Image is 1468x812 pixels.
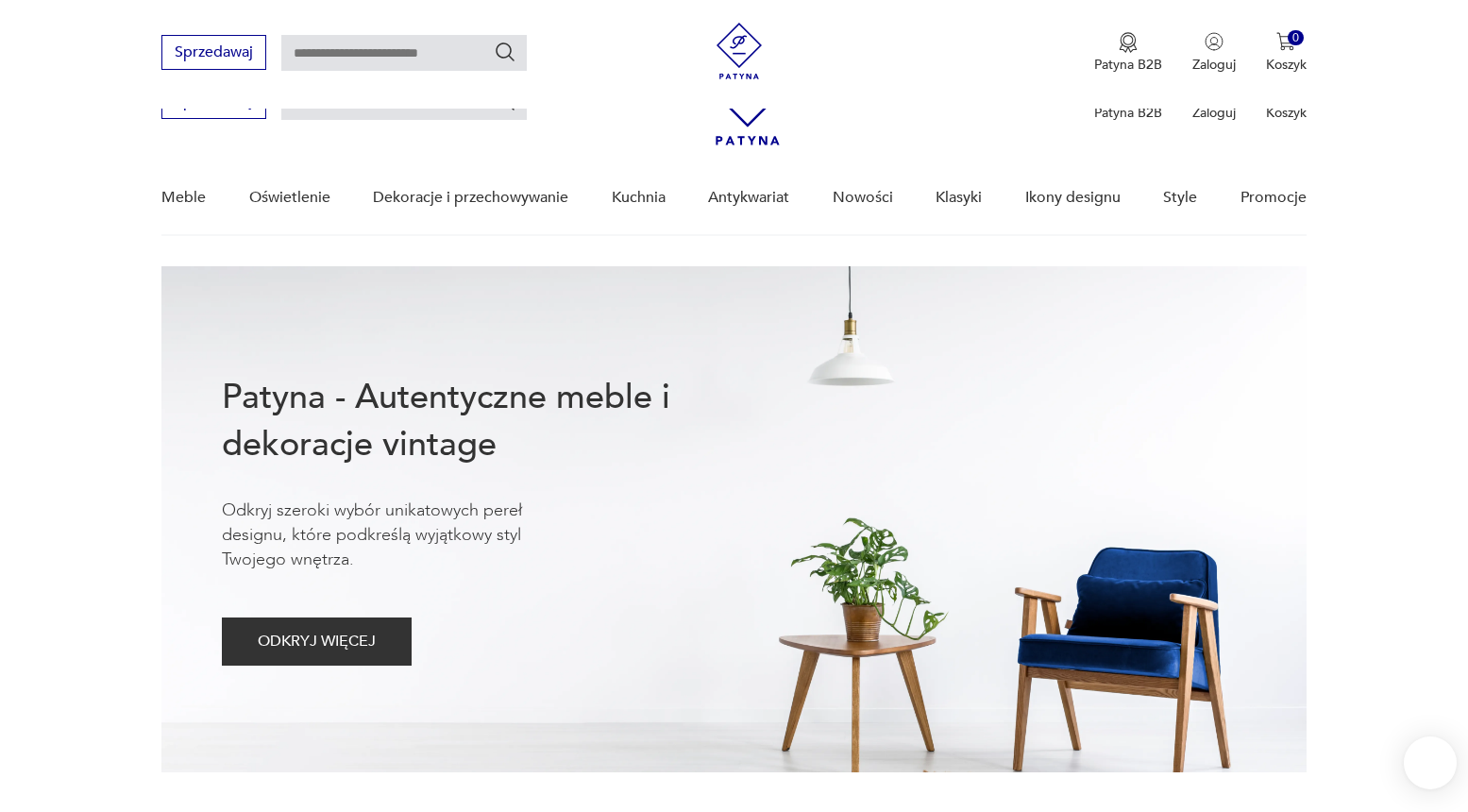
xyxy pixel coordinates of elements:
div: 0 [1288,30,1304,46]
a: ODKRYJ WIĘCEJ [222,636,412,650]
img: Ikona medalu [1119,32,1138,53]
p: Koszyk [1266,56,1307,74]
a: Ikona medaluPatyna B2B [1094,32,1162,74]
button: Patyna B2B [1094,32,1162,74]
a: Sprzedawaj [161,96,266,110]
a: Nowości [833,161,893,234]
a: Kuchnia [612,161,666,234]
a: Klasyki [936,161,982,234]
button: ODKRYJ WIĘCEJ [222,617,412,666]
a: Style [1163,161,1197,234]
button: Sprzedawaj [161,35,266,70]
a: Sprzedawaj [161,47,266,60]
a: Dekoracje i przechowywanie [373,161,568,234]
a: Ikony designu [1025,161,1121,234]
p: Zaloguj [1192,56,1236,74]
button: Szukaj [494,41,516,63]
p: Koszyk [1266,104,1307,122]
a: Promocje [1240,161,1307,234]
button: Zaloguj [1192,32,1236,74]
p: Patyna B2B [1094,104,1162,122]
img: Patyna - sklep z meblami i dekoracjami vintage [711,23,768,79]
button: 0Koszyk [1266,32,1307,74]
a: Meble [161,161,206,234]
p: Patyna B2B [1094,56,1162,74]
img: Ikona koszyka [1276,32,1295,51]
img: Ikonka użytkownika [1205,32,1223,51]
a: Antykwariat [708,161,789,234]
iframe: Smartsupp widget button [1404,736,1457,789]
p: Zaloguj [1192,104,1236,122]
p: Odkryj szeroki wybór unikatowych pereł designu, które podkreślą wyjątkowy styl Twojego wnętrza. [222,499,581,572]
a: Oświetlenie [249,161,330,234]
h1: Patyna - Autentyczne meble i dekoracje vintage [222,374,732,468]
